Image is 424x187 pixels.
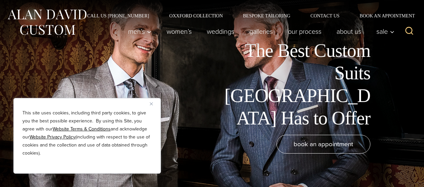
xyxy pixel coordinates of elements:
a: Galleries [242,25,281,38]
img: Close [150,102,153,105]
img: Alan David Custom [7,7,87,37]
span: book an appointment [294,139,353,149]
a: Our Process [281,25,329,38]
a: Book an Appointment [350,13,417,18]
button: View Search Form [401,23,417,39]
a: weddings [199,25,242,38]
h1: The Best Custom Suits [GEOGRAPHIC_DATA] Has to Offer [220,39,370,129]
button: Close [150,100,158,108]
span: Sale [376,28,395,35]
a: Bespoke Tailoring [233,13,300,18]
a: Call Us [PHONE_NUMBER] [77,13,159,18]
span: Men’s [128,28,152,35]
a: Website Terms & Conditions [53,125,111,132]
a: Oxxford Collection [159,13,233,18]
nav: Secondary Navigation [77,13,417,18]
nav: Primary Navigation [121,25,398,38]
a: Website Privacy Policy [29,133,75,141]
a: Women’s [159,25,199,38]
p: This site uses cookies, including third party cookies, to give you the best possible experience. ... [22,109,152,157]
a: About Us [329,25,369,38]
a: book an appointment [277,135,370,154]
a: Contact Us [300,13,350,18]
